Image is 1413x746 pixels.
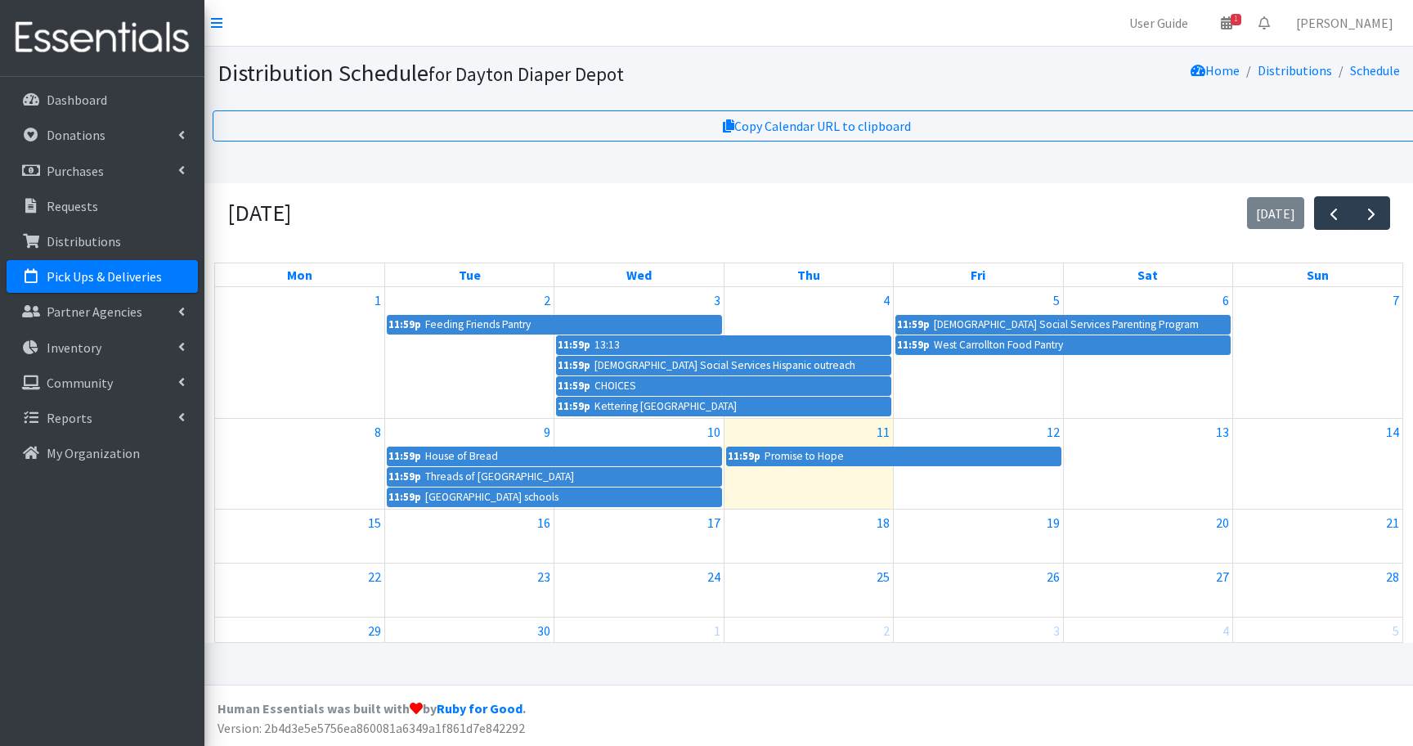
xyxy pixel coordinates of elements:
td: September 23, 2025 [384,564,554,618]
td: October 5, 2025 [1233,618,1402,672]
a: 11:59pKettering [GEOGRAPHIC_DATA] [556,397,891,416]
a: Community [7,366,198,399]
h2: [DATE] [227,200,291,227]
a: 11:59pPromise to Hope [726,447,1061,466]
td: September 6, 2025 [1063,287,1232,419]
a: October 5, 2025 [1389,618,1402,644]
p: Reports [47,410,92,426]
td: September 9, 2025 [384,419,554,510]
td: September 10, 2025 [554,419,724,510]
a: September 4, 2025 [880,287,893,313]
div: [GEOGRAPHIC_DATA] schools [424,488,559,506]
a: 11:59pFeeding Friends Pantry [387,315,722,335]
td: October 3, 2025 [894,618,1063,672]
div: 11:59p [896,316,931,334]
a: Thursday [794,263,823,286]
a: September 19, 2025 [1043,510,1063,536]
p: Purchases [47,163,104,179]
div: Promise to Hope [764,447,845,465]
td: September 18, 2025 [724,510,893,564]
td: September 24, 2025 [554,564,724,618]
div: Threads of [GEOGRAPHIC_DATA] [424,468,575,486]
a: September 26, 2025 [1043,564,1063,590]
a: September 15, 2025 [365,510,384,536]
div: 11:59p [388,447,422,465]
a: Requests [7,190,198,222]
div: 11:59p [388,468,422,486]
a: September 16, 2025 [534,510,554,536]
a: 11:59p[DEMOGRAPHIC_DATA] Social Services Parenting Program [895,315,1231,335]
div: 11:59p [557,377,591,395]
div: 11:59p [388,488,422,506]
div: 11:59p [388,316,422,334]
a: My Organization [7,437,198,470]
p: Partner Agencies [47,303,142,320]
a: September 9, 2025 [541,419,554,445]
a: 1 [1208,7,1245,39]
a: Friday [967,263,989,286]
a: September 22, 2025 [365,564,384,590]
p: Requests [47,198,98,214]
div: 11:59p [557,336,591,354]
a: September 20, 2025 [1213,510,1232,536]
a: Dashboard [7,83,198,116]
a: Purchases [7,155,198,187]
td: September 19, 2025 [894,510,1063,564]
a: September 24, 2025 [704,564,724,590]
p: Pick Ups & Deliveries [47,268,162,285]
td: September 20, 2025 [1063,510,1232,564]
a: Tuesday [455,263,484,286]
a: September 18, 2025 [873,510,893,536]
td: September 27, 2025 [1063,564,1232,618]
td: September 29, 2025 [215,618,384,672]
td: September 12, 2025 [894,419,1063,510]
a: September 13, 2025 [1213,419,1232,445]
a: Home [1191,62,1240,79]
td: October 1, 2025 [554,618,724,672]
td: September 21, 2025 [1233,510,1402,564]
a: [PERSON_NAME] [1283,7,1406,39]
td: September 17, 2025 [554,510,724,564]
a: September 12, 2025 [1043,419,1063,445]
a: User Guide [1116,7,1201,39]
td: September 15, 2025 [215,510,384,564]
a: September 17, 2025 [704,510,724,536]
td: September 22, 2025 [215,564,384,618]
a: October 4, 2025 [1219,618,1232,644]
a: Pick Ups & Deliveries [7,260,198,293]
a: September 10, 2025 [704,419,724,445]
a: Reports [7,402,198,434]
div: Feeding Friends Pantry [424,316,532,334]
div: West Carrollton Food Pantry [933,336,1064,354]
a: September 1, 2025 [371,287,384,313]
td: October 4, 2025 [1063,618,1232,672]
a: September 25, 2025 [873,564,893,590]
div: 11:59p [727,447,761,465]
div: 11:59p [557,398,591,416]
img: HumanEssentials [7,11,198,65]
td: September 7, 2025 [1233,287,1402,419]
p: Dashboard [47,92,107,108]
a: September 29, 2025 [365,618,384,644]
a: September 28, 2025 [1383,564,1402,590]
h1: Distribution Schedule [218,59,903,88]
a: Partner Agencies [7,295,198,328]
td: September 11, 2025 [724,419,893,510]
div: House of Bread [424,447,499,465]
a: 11:59pCHOICES [556,376,891,396]
a: Distributions [7,225,198,258]
button: Previous month [1314,196,1352,230]
div: Kettering [GEOGRAPHIC_DATA] [594,398,738,416]
button: [DATE] [1247,197,1305,229]
a: September 5, 2025 [1050,287,1063,313]
a: October 1, 2025 [711,618,724,644]
td: September 1, 2025 [215,287,384,419]
div: [DEMOGRAPHIC_DATA] Social Services Hispanic outreach [594,357,856,375]
a: 11:59pWest Carrollton Food Pantry [895,335,1231,355]
td: September 16, 2025 [384,510,554,564]
a: September 30, 2025 [534,618,554,644]
a: September 3, 2025 [711,287,724,313]
a: 11:59p[GEOGRAPHIC_DATA] schools [387,488,722,507]
a: October 2, 2025 [880,618,893,644]
p: Community [47,375,113,391]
